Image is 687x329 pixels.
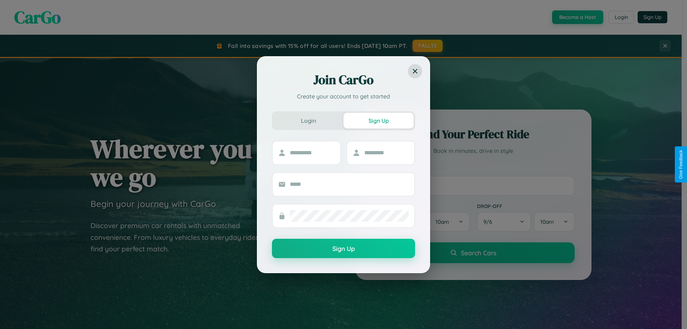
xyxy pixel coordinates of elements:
p: Create your account to get started [272,92,415,101]
button: Sign Up [343,113,414,129]
div: Give Feedback [678,150,683,179]
button: Login [273,113,343,129]
button: Sign Up [272,239,415,258]
h2: Join CarGo [272,71,415,88]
